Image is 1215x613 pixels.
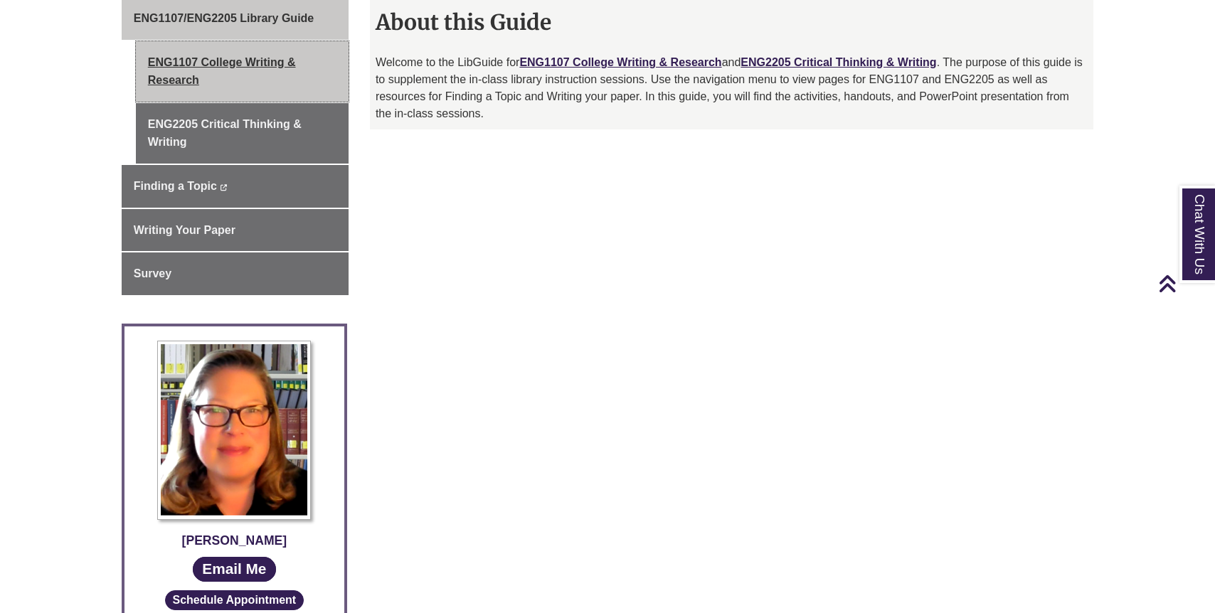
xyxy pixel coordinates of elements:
[135,531,334,550] div: [PERSON_NAME]
[122,165,349,208] a: Finding a Topic
[136,103,349,164] a: ENG2205 Critical Thinking & Writing
[157,341,311,520] img: Profile Photo
[136,41,349,102] a: ENG1107 College Writing & Research
[122,209,349,252] a: Writing Your Paper
[193,557,276,582] a: Email Me
[376,54,1088,122] p: Welcome to the LibGuide for and . The purpose of this guide is to supplement the in-class library...
[165,590,304,610] button: Schedule Appointment
[1158,274,1211,293] a: Back to Top
[134,180,217,192] span: Finding a Topic
[220,184,228,191] i: This link opens in a new window
[519,56,721,68] a: ENG1107 College Writing & Research
[135,341,334,550] a: Profile Photo [PERSON_NAME]
[134,224,235,236] span: Writing Your Paper
[134,267,171,279] span: Survey
[741,56,936,68] a: ENG2205 Critical Thinking & Writing
[370,4,1093,40] h2: About this Guide
[134,12,314,24] span: ENG1107/ENG2205 Library Guide
[122,252,349,295] a: Survey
